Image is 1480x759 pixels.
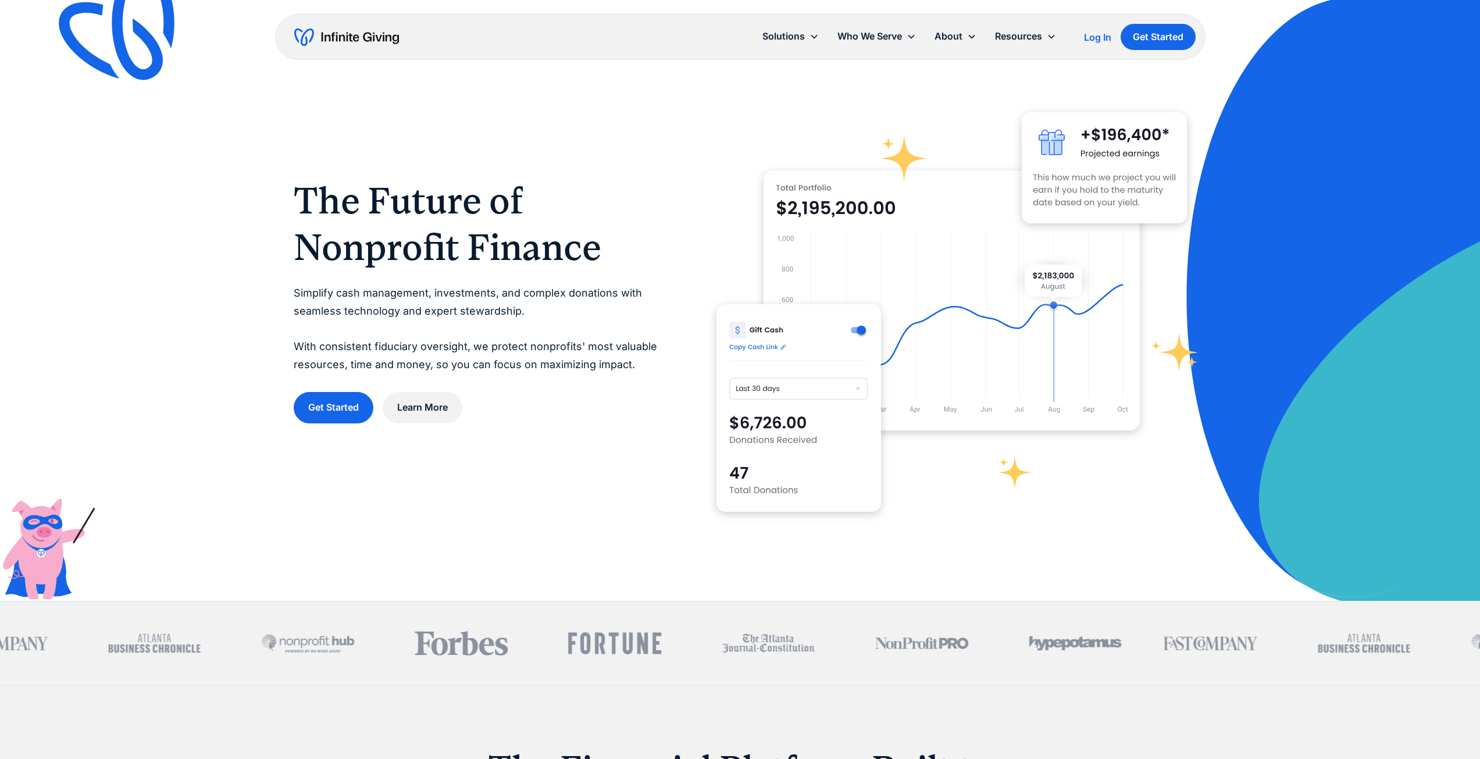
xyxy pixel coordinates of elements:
[837,28,902,44] div: Who We Serve
[716,304,881,512] img: donation software for nonprofits
[383,392,462,423] a: Learn More
[294,392,373,423] a: Get Started
[1084,33,1111,42] div: Log In
[762,28,805,44] div: Solutions
[764,170,1140,430] img: nonprofit donation platform
[995,28,1042,44] div: Resources
[1151,334,1199,370] img: fundraising star
[753,24,828,49] div: Solutions
[294,28,399,47] a: home
[294,177,670,270] h1: The Future of Nonprofit Finance
[1084,30,1111,44] a: Log In
[828,24,925,49] div: Who We Serve
[935,28,962,44] div: About
[925,24,986,49] div: About
[1121,24,1196,50] a: Get Started
[294,284,670,373] p: Simplify cash management, investments, and complex donations with seamless technology and expert ...
[986,24,1065,49] div: Resources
